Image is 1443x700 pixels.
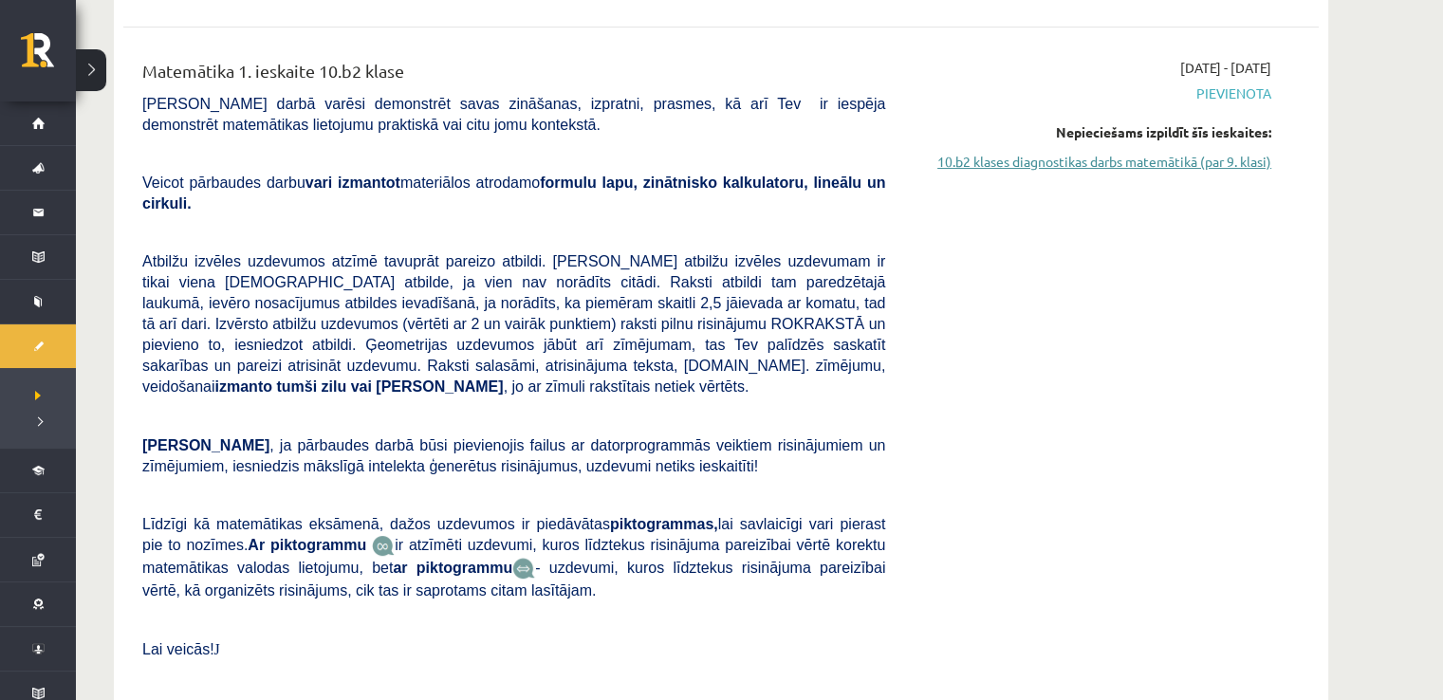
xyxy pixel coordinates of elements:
b: Ar piktogrammu [248,537,366,553]
span: , ja pārbaudes darbā būsi pievienojis failus ar datorprogrammās veiktiem risinājumiem un zīmējumi... [142,437,885,474]
span: Lai veicās! [142,641,214,657]
img: wKvN42sLe3LLwAAAABJRU5ErkJggg== [512,558,535,580]
b: piktogrammas, [610,516,718,532]
b: tumši zilu vai [PERSON_NAME] [276,378,503,395]
a: 10.b2 klases diagnostikas darbs matemātikā (par 9. klasi) [914,152,1271,172]
b: izmanto [215,378,272,395]
span: [PERSON_NAME] darbā varēsi demonstrēt savas zināšanas, izpratni, prasmes, kā arī Tev ir iespēja d... [142,96,885,133]
span: Atbilžu izvēles uzdevumos atzīmē tavuprāt pareizo atbildi. [PERSON_NAME] atbilžu izvēles uzdevuma... [142,253,885,395]
span: ir atzīmēti uzdevumi, kuros līdztekus risinājuma pareizībai vērtē korektu matemātikas valodas lie... [142,537,885,576]
span: [PERSON_NAME] [142,437,269,453]
span: Līdzīgi kā matemātikas eksāmenā, dažos uzdevumos ir piedāvātas lai savlaicīgi vari pierast pie to... [142,516,885,553]
span: Veicot pārbaudes darbu materiālos atrodamo [142,175,885,212]
img: JfuEzvunn4EvwAAAAASUVORK5CYII= [372,535,395,557]
b: vari izmantot [305,175,400,191]
span: J [214,641,220,657]
div: Matemātika 1. ieskaite 10.b2 klase [142,58,885,93]
div: Nepieciešams izpildīt šīs ieskaites: [914,122,1271,142]
span: Pievienota [914,83,1271,103]
span: [DATE] - [DATE] [1180,58,1271,78]
b: ar piktogrammu [393,560,512,576]
b: formulu lapu, zinātnisko kalkulatoru, lineālu un cirkuli. [142,175,885,212]
a: Rīgas 1. Tālmācības vidusskola [21,33,76,81]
